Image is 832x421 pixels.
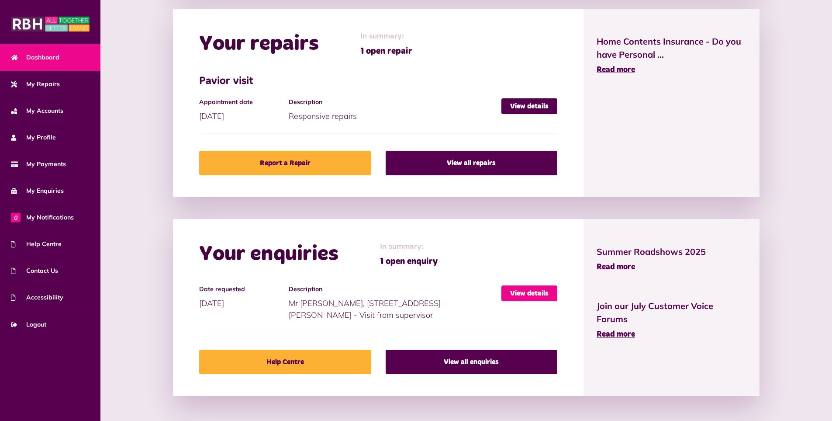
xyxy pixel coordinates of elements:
div: Responsive repairs [289,98,501,122]
span: 1 open enquiry [380,255,438,268]
div: [DATE] [199,285,289,309]
span: My Profile [11,133,56,142]
h4: Date requested [199,285,284,293]
span: Read more [597,331,635,338]
a: View details [501,98,557,114]
span: Dashboard [11,53,59,62]
span: In summary: [360,31,412,42]
span: Read more [597,263,635,271]
div: [DATE] [199,98,289,122]
h4: Description [289,98,497,106]
span: 1 open repair [360,45,412,58]
a: Home Contents Insurance - Do you have Personal ... Read more [597,35,746,76]
h2: Your repairs [199,31,319,57]
img: MyRBH [11,15,90,33]
h3: Pavior visit [199,75,557,88]
span: 0 [11,212,21,222]
a: View all enquiries [386,350,557,374]
a: Join our July Customer Voice Forums Read more [597,299,746,341]
span: My Repairs [11,80,60,89]
h4: Appointment date [199,98,284,106]
span: Summer Roadshows 2025 [597,245,746,258]
div: Mr [PERSON_NAME], [STREET_ADDRESS][PERSON_NAME] - Visit from supervisor [289,285,501,321]
a: Report a Repair [199,151,371,175]
span: In summary: [380,241,438,253]
span: Help Centre [11,240,62,249]
span: Accessibility [11,293,63,302]
span: My Enquiries [11,186,64,195]
span: Home Contents Insurance - Do you have Personal ... [597,35,746,61]
span: My Accounts [11,106,63,115]
span: My Payments [11,160,66,169]
span: My Notifications [11,213,74,222]
span: Read more [597,66,635,74]
span: Contact Us [11,266,58,275]
a: View all repairs [386,151,557,175]
h4: Description [289,285,497,293]
a: Summer Roadshows 2025 Read more [597,245,746,273]
h2: Your enquiries [199,242,338,267]
a: View details [501,285,557,301]
a: Help Centre [199,350,371,374]
span: Logout [11,320,46,329]
span: Join our July Customer Voice Forums [597,299,746,326]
